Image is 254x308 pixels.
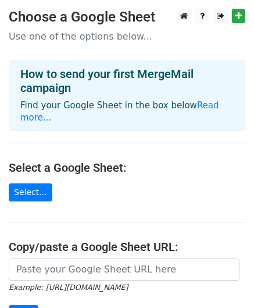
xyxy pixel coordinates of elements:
[9,30,245,43] p: Use one of the options below...
[9,259,239,281] input: Paste your Google Sheet URL here
[20,100,219,123] a: Read more...
[9,283,128,292] small: Example: [URL][DOMAIN_NAME]
[20,100,234,124] p: Find your Google Sheet in the box below
[9,240,245,254] h4: Copy/paste a Google Sheet URL:
[9,183,52,201] a: Select...
[9,161,245,175] h4: Select a Google Sheet:
[20,67,234,95] h4: How to send your first MergeMail campaign
[9,9,245,26] h3: Choose a Google Sheet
